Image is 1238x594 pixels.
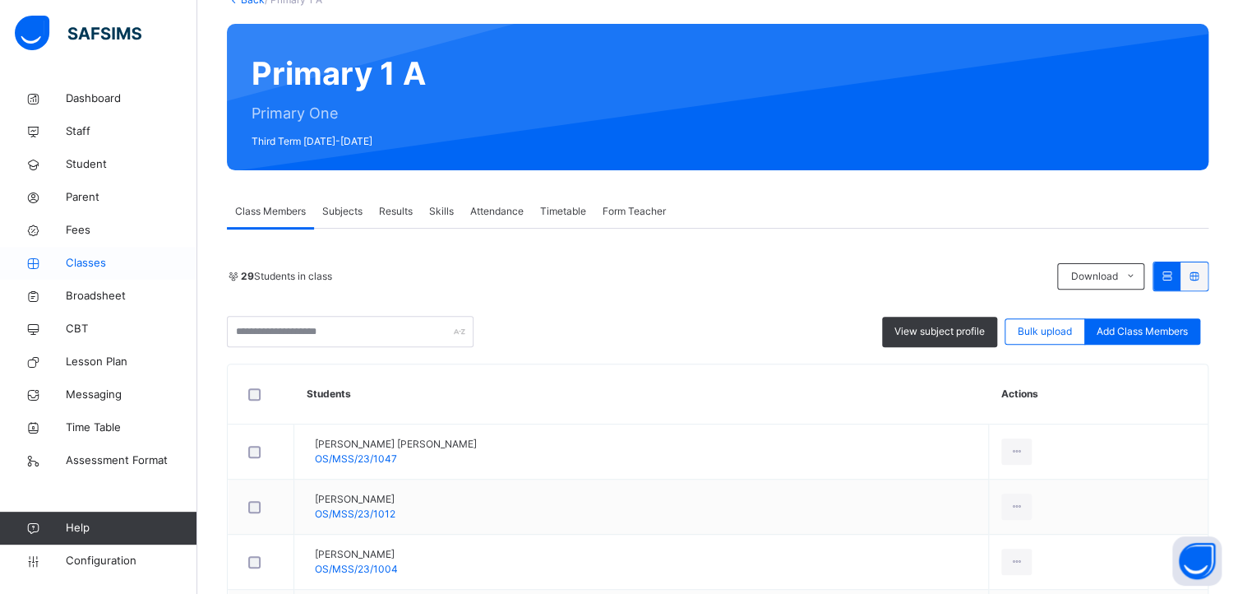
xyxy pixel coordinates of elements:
[470,204,524,219] span: Attendance
[379,204,413,219] span: Results
[315,508,395,520] span: OS/MSS/23/1012
[315,563,398,575] span: OS/MSS/23/1004
[66,354,197,370] span: Lesson Plan
[66,420,197,436] span: Time Table
[66,520,196,536] span: Help
[1172,536,1222,586] button: Open asap
[315,547,398,562] span: [PERSON_NAME]
[66,553,196,569] span: Configuration
[66,222,197,239] span: Fees
[66,288,197,304] span: Broadsheet
[540,204,586,219] span: Timetable
[315,437,477,452] span: [PERSON_NAME] [PERSON_NAME]
[1018,324,1072,339] span: Bulk upload
[241,270,254,282] b: 29
[1070,269,1117,284] span: Download
[66,156,197,173] span: Student
[315,492,395,507] span: [PERSON_NAME]
[15,16,141,50] img: safsims
[66,452,197,469] span: Assessment Format
[235,204,306,219] span: Class Members
[66,321,197,337] span: CBT
[66,90,197,107] span: Dashboard
[429,204,454,219] span: Skills
[241,269,332,284] span: Students in class
[603,204,666,219] span: Form Teacher
[294,364,989,425] th: Students
[989,364,1208,425] th: Actions
[66,189,197,206] span: Parent
[66,123,197,140] span: Staff
[894,324,985,339] span: View subject profile
[66,387,197,403] span: Messaging
[322,204,363,219] span: Subjects
[315,452,397,465] span: OS/MSS/23/1047
[1097,324,1188,339] span: Add Class Members
[66,255,197,271] span: Classes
